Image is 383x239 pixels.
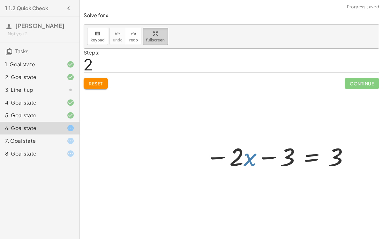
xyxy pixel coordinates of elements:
button: redoredo [126,28,141,45]
i: Task started. [67,150,74,157]
div: 2. Goal state [5,73,56,81]
div: 5. Goal state [5,112,56,119]
button: fullscreen [143,28,168,45]
div: 4. Goal state [5,99,56,106]
i: Task not started. [67,86,74,94]
span: keypad [91,38,105,42]
p: Solve for x. [84,12,379,19]
label: Steps: [84,49,100,56]
i: keyboard [94,30,101,38]
i: Task finished and correct. [67,99,74,106]
i: Task finished and correct. [67,61,74,68]
i: Task finished and correct. [67,73,74,81]
span: [PERSON_NAME] [15,22,64,29]
div: Not you? [8,31,74,37]
i: undo [115,30,121,38]
i: Task started. [67,124,74,132]
div: 3. Line it up [5,86,56,94]
div: 7. Goal state [5,137,56,145]
div: 6. Goal state [5,124,56,132]
div: 8. Goal state [5,150,56,157]
button: Reset [84,78,108,89]
i: Task started. [67,137,74,145]
span: 2 [84,54,93,74]
span: undo [113,38,123,42]
span: Tasks [15,48,28,54]
button: undoundo [109,28,126,45]
i: Task finished and correct. [67,112,74,119]
button: keyboardkeypad [87,28,108,45]
span: fullscreen [146,38,165,42]
h4: 1.1.2 Quick Check [5,4,48,12]
div: 1. Goal state [5,61,56,68]
span: Progress saved [347,4,379,10]
span: redo [129,38,138,42]
i: redo [131,30,137,38]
